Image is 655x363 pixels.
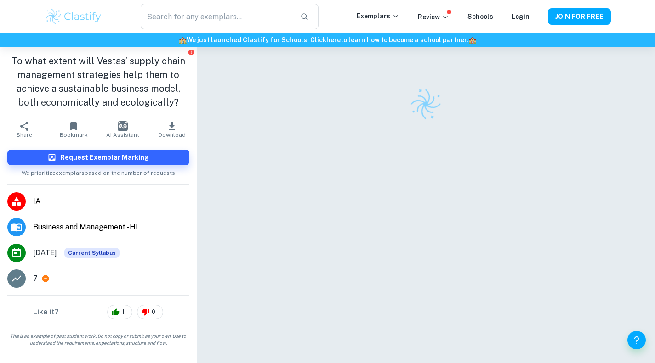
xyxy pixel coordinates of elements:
input: Search for any exemplars... [141,4,292,29]
p: 7 [33,273,38,284]
span: 🏫 [179,36,187,44]
span: Share [17,132,32,138]
img: AI Assistant [118,121,128,131]
h1: To what extent will Vestas’ supply chain management strategies help them to achieve a sustainable... [7,54,189,109]
button: JOIN FOR FREE [548,8,611,25]
span: Business and Management - HL [33,222,189,233]
p: Exemplars [357,11,399,21]
span: This is an example of past student work. Do not copy or submit as your own. Use to understand the... [4,333,193,346]
h6: Like it? [33,307,59,318]
button: Help and Feedback [627,331,646,349]
div: This exemplar is based on the current syllabus. Feel free to refer to it for inspiration/ideas wh... [64,248,120,258]
p: Review [418,12,449,22]
button: AI Assistant [98,117,148,142]
img: Clastify logo [406,84,446,124]
span: [DATE] [33,247,57,258]
div: 0 [137,305,163,319]
span: IA [33,196,189,207]
span: 1 [117,307,130,317]
span: AI Assistant [106,132,139,138]
a: Schools [467,13,493,20]
span: Download [159,132,186,138]
h6: Request Exemplar Marking [60,152,149,162]
a: here [326,36,341,44]
button: Report issue [188,49,195,56]
span: 🏫 [468,36,476,44]
a: Login [512,13,530,20]
h6: We just launched Clastify for Schools. Click to learn how to become a school partner. [2,35,653,45]
span: We prioritize exemplars based on the number of requests [22,165,175,177]
span: 0 [147,307,160,317]
div: 1 [107,305,132,319]
button: Bookmark [49,117,98,142]
button: Request Exemplar Marking [7,150,189,165]
img: Clastify logo [45,7,103,26]
button: Download [148,117,197,142]
span: Current Syllabus [64,248,120,258]
span: Bookmark [60,132,88,138]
